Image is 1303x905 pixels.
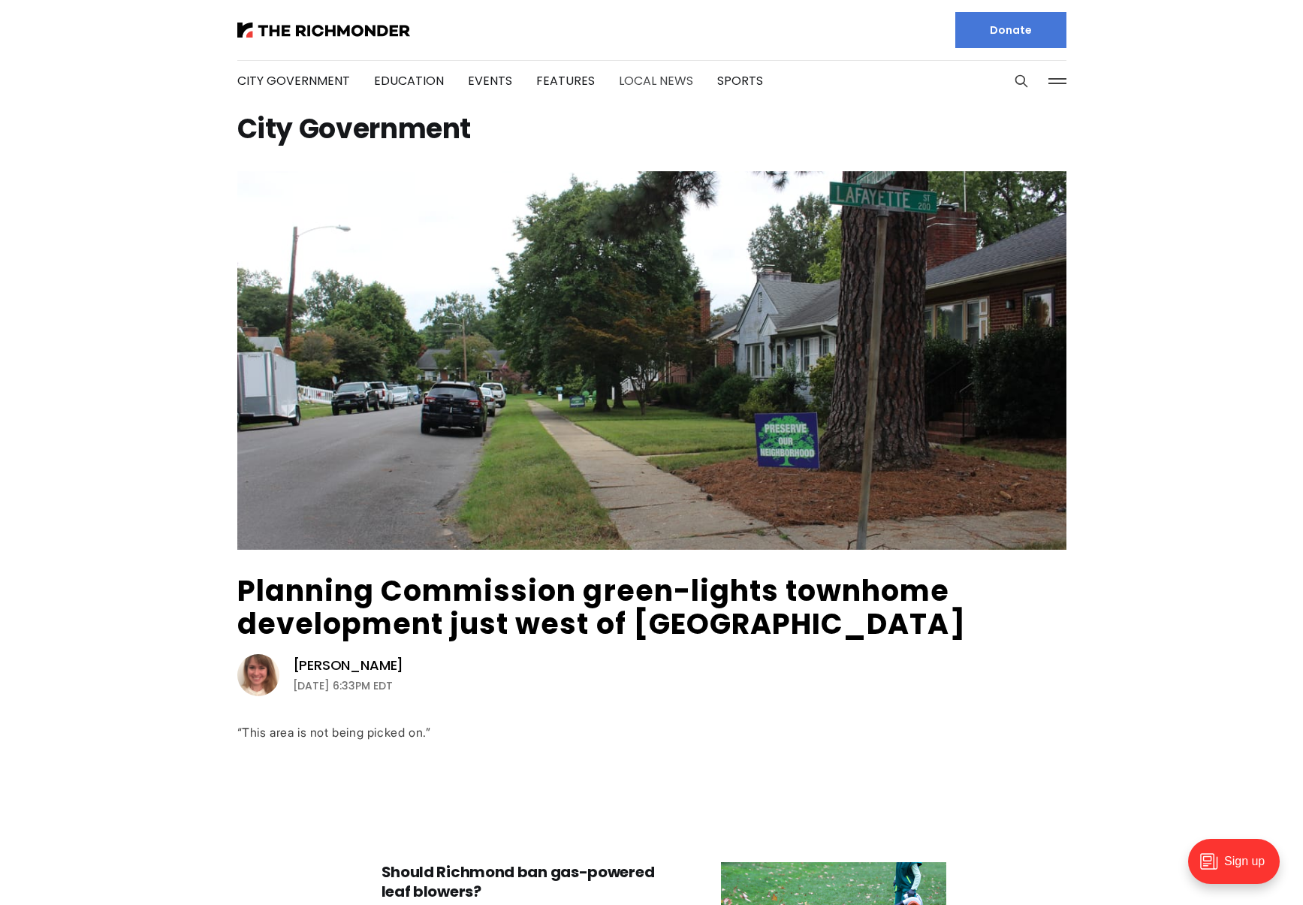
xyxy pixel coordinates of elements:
a: Local News [619,72,693,89]
a: [PERSON_NAME] [293,656,404,674]
a: Events [468,72,512,89]
a: Education [374,72,444,89]
img: Planning Commission green-lights townhome development just west of Carytown [237,171,1066,550]
img: Sarah Vogelsong [237,654,279,696]
a: Planning Commission green-lights townhome development just west of [GEOGRAPHIC_DATA] [237,571,966,644]
a: Sports [717,72,763,89]
button: Search this site [1010,70,1033,92]
img: The Richmonder [237,23,410,38]
a: Donate [955,12,1066,48]
h3: Should Richmond ban gas-powered leaf blowers? [382,862,661,901]
a: Features [536,72,595,89]
h1: City Government [237,117,1066,141]
iframe: portal-trigger [1175,831,1303,905]
a: City Government [237,72,350,89]
time: [DATE] 6:33PM EDT [293,677,393,695]
div: “This area is not being picked on.” [237,725,1066,741]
